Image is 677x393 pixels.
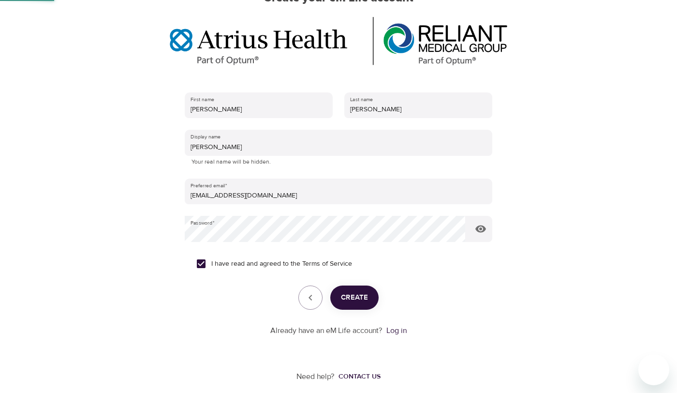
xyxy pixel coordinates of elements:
[191,157,486,167] p: Your real name will be hidden.
[335,372,381,381] a: Contact us
[330,286,379,310] button: Create
[338,372,381,381] div: Contact us
[270,325,383,336] p: Already have an eM Life account?
[638,354,669,385] iframe: Button to launch messaging window
[211,259,352,269] span: I have read and agreed to the
[302,259,352,269] a: Terms of Service
[341,291,368,304] span: Create
[386,326,407,335] a: Log in
[296,371,335,382] p: Need help?
[170,17,507,65] img: Optum%20MA_AtriusReliant.png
